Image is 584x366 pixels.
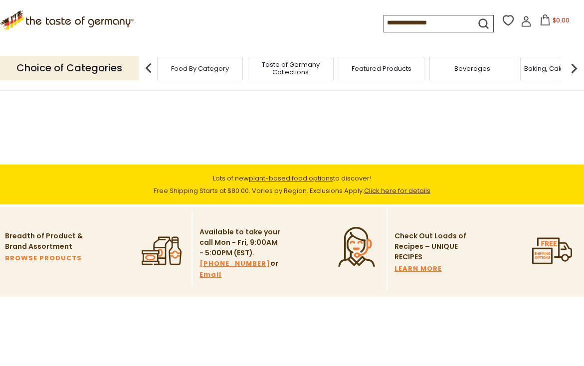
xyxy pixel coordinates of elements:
a: plant-based food options [249,174,333,183]
a: Taste of Germany Collections [251,61,331,76]
a: BROWSE PRODUCTS [5,253,82,264]
a: LEARN MORE [394,263,442,274]
a: Email [199,269,221,280]
button: $0.00 [534,14,576,29]
img: next arrow [564,58,584,78]
p: Available to take your call Mon - Fri, 9:00AM - 5:00PM (EST). or [199,227,282,280]
p: Breadth of Product & Brand Assortment [5,231,87,252]
a: Featured Products [352,65,411,72]
a: Food By Category [171,65,229,72]
a: Click here for details [364,186,430,195]
p: Check Out Loads of Recipes – UNIQUE RECIPES [394,231,467,262]
a: Beverages [454,65,490,72]
span: Lots of new to discover! Free Shipping Starts at $80.00. Varies by Region. Exclusions Apply. [154,174,430,195]
span: $0.00 [553,16,570,24]
a: [PHONE_NUMBER] [199,258,270,269]
img: previous arrow [139,58,159,78]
